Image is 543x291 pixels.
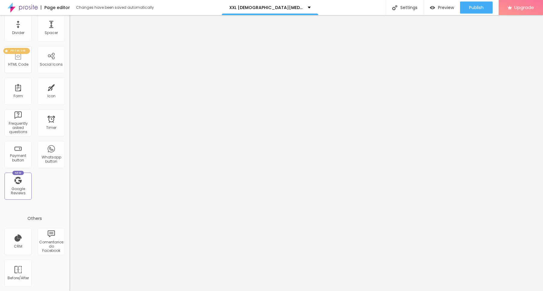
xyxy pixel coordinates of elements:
button: Preview [424,2,460,14]
div: Google Reviews [6,187,30,196]
div: Comentarios do Facebook [39,240,63,253]
span: Upgrade [514,5,534,10]
div: Social Icons [40,62,63,67]
div: Changes have been saved automatically [76,6,154,9]
div: Divider [12,31,24,35]
span: Preview [438,5,454,10]
div: HTML Code [8,62,28,67]
div: CRM [14,244,22,249]
img: view-1.svg [430,5,435,10]
div: Icon [47,94,56,98]
iframe: Editor [69,15,543,291]
div: Payment button [6,154,30,162]
span: PREMIUM [8,50,28,52]
div: Frequently asked questions [6,121,30,134]
div: Form [14,94,23,98]
div: Whatsapp button [39,155,63,164]
div: Spacer [45,31,58,35]
div: Before/After [8,276,29,280]
div: New [12,171,24,175]
div: Page editor [41,5,70,10]
button: Publish [460,2,493,14]
div: Timer [46,126,56,130]
img: Icone [392,5,397,10]
p: XXL [DEMOGRAPHIC_DATA][MEDICAL_DATA] Gummies ZA [229,5,303,10]
span: Publish [469,5,484,10]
